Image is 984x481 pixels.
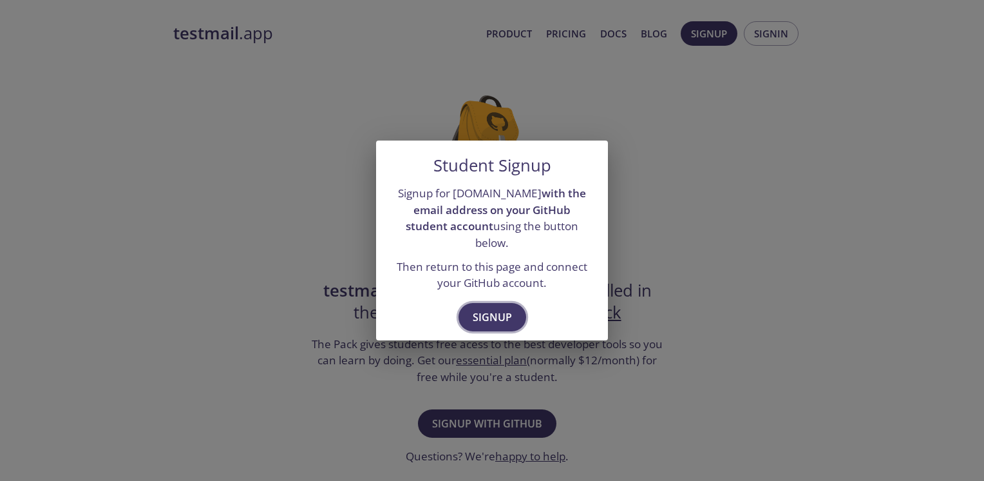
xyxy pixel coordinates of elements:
strong: with the email address on your GitHub student account [406,186,586,233]
p: Signup for [DOMAIN_NAME] using the button below. [392,185,592,251]
span: Signup [473,308,512,326]
h5: Student Signup [433,156,551,175]
button: Signup [459,303,526,331]
p: Then return to this page and connect your GitHub account. [392,259,592,291]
